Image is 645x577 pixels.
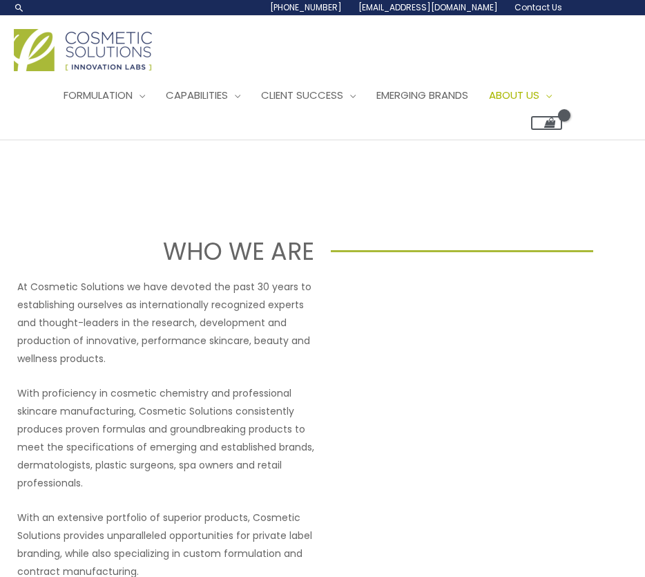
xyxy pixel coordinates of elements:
[366,75,479,116] a: Emerging Brands
[14,2,25,13] a: Search icon link
[531,116,562,130] a: View Shopping Cart, empty
[14,75,562,130] nav: Site Navigation
[489,88,539,102] span: About Us
[17,278,314,368] p: At Cosmetic Solutions we have devoted the past 30 years to establishing ourselves as internationa...
[270,1,342,13] span: [PHONE_NUMBER]
[479,75,562,116] a: About Us
[261,88,343,102] span: Client Success
[514,1,562,13] span: Contact Us
[64,88,133,102] span: Formulation
[14,29,152,71] img: Cosmetic Solutions Logo
[358,1,498,13] span: [EMAIL_ADDRESS][DOMAIN_NAME]
[166,88,228,102] span: Capabilities
[52,234,314,268] h1: WHO WE ARE
[17,384,314,492] p: With proficiency in cosmetic chemistry and professional skincare manufacturing, Cosmetic Solution...
[53,75,155,116] a: Formulation
[155,75,251,116] a: Capabilities
[251,75,366,116] a: Client Success
[331,278,628,445] iframe: Get to know Cosmetic Solutions Private Label Skin Care
[376,88,468,102] span: Emerging Brands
